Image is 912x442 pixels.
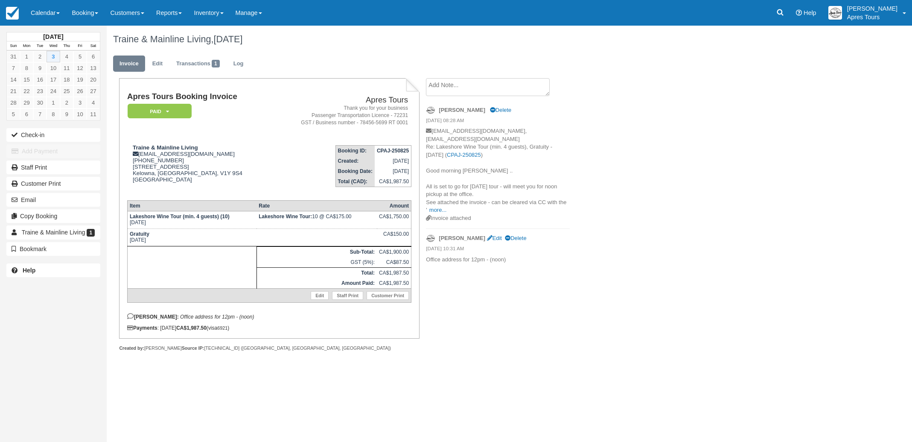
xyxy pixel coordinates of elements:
[20,85,33,97] a: 22
[127,228,256,246] td: [DATE]
[335,176,375,187] th: Total (CAD):
[256,278,377,289] th: Amount Paid:
[20,97,33,108] a: 29
[146,56,169,72] a: Edit
[87,62,100,74] a: 13
[259,214,312,220] strong: Lakeshore Wine Tour
[256,257,377,268] td: GST (5%):
[212,60,220,67] span: 1
[182,345,204,351] strong: Source IP:
[7,62,20,74] a: 7
[7,85,20,97] a: 21
[33,74,47,85] a: 16
[6,177,100,190] a: Customer Print
[127,103,189,119] a: Paid
[47,51,60,62] a: 3
[447,152,481,158] a: CPAJ-250825
[47,108,60,120] a: 8
[130,214,230,220] strong: Lakeshore Wine Tour (min. 4 guests) (10)
[377,200,411,211] th: Amount
[828,6,842,20] img: A1
[73,97,87,108] a: 3
[375,166,411,176] td: [DATE]
[379,214,409,226] div: CA$1,750.00
[426,117,570,126] em: [DATE] 08:28 AM
[33,108,47,120] a: 7
[274,96,408,105] h2: Apres Tours
[170,56,226,72] a: Transactions1
[127,200,256,211] th: Item
[6,193,100,207] button: Email
[127,211,256,228] td: [DATE]
[804,9,816,16] span: Help
[127,144,270,193] div: [EMAIL_ADDRESS][DOMAIN_NAME] [PHONE_NUMBER] [STREET_ADDRESS] Kelowna, [GEOGRAPHIC_DATA], V1Y 9S4 ...
[7,51,20,62] a: 31
[22,229,85,236] span: Traine & Mainline Living
[23,267,35,274] b: Help
[20,62,33,74] a: 8
[379,231,409,244] div: CA$150.00
[87,85,100,97] a: 27
[426,256,570,264] p: Office address for 12pm - (noon)
[87,51,100,62] a: 6
[377,246,411,257] td: CA$1,900.00
[227,56,250,72] a: Log
[60,62,73,74] a: 11
[847,13,897,21] p: Apres Tours
[87,74,100,85] a: 20
[439,107,485,113] strong: [PERSON_NAME]
[6,144,100,158] button: Add Payment
[335,156,375,166] th: Created:
[426,214,570,222] div: Invoice attached
[439,235,485,241] strong: [PERSON_NAME]
[60,85,73,97] a: 25
[127,92,270,101] h1: Apres Tours Booking Invoice
[20,74,33,85] a: 15
[375,156,411,166] td: [DATE]
[60,51,73,62] a: 4
[33,85,47,97] a: 23
[377,267,411,278] td: CA$1,987.50
[20,51,33,62] a: 1
[20,108,33,120] a: 6
[73,51,87,62] a: 5
[256,200,377,211] th: Rate
[6,161,100,174] a: Staff Print
[375,176,411,187] td: CA$1,987.50
[6,263,100,277] a: Help
[20,41,33,51] th: Mon
[47,74,60,85] a: 17
[176,325,207,331] strong: CA$1,987.50
[73,74,87,85] a: 19
[426,245,570,255] em: [DATE] 10:31 AM
[7,41,20,51] th: Sun
[335,166,375,176] th: Booking Date:
[73,62,87,74] a: 12
[87,97,100,108] a: 4
[113,56,145,72] a: Invoice
[133,144,198,151] strong: Traine & Mainline Living
[213,34,242,44] span: [DATE]
[47,85,60,97] a: 24
[130,231,149,237] strong: Gratuity
[73,41,87,51] th: Fri
[43,33,63,40] strong: [DATE]
[180,314,254,320] em: Office address for 12pm - (noon)
[113,34,784,44] h1: Traine & Mainline Living,
[119,345,144,351] strong: Created by:
[505,235,526,241] a: Delete
[274,105,408,126] address: Thank you for your business Passenger Transportation Licence - 72231 GST / Business number - 7845...
[33,51,47,62] a: 2
[127,325,411,331] div: : [DATE] (visa )
[332,291,363,300] a: Staff Print
[256,267,377,278] th: Total:
[429,207,446,213] a: more...
[377,148,409,154] strong: CPAJ-250825
[87,229,95,237] span: 1
[47,97,60,108] a: 1
[7,74,20,85] a: 14
[367,291,409,300] a: Customer Print
[377,257,411,268] td: CA$87.50
[60,108,73,120] a: 9
[127,325,157,331] strong: Payments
